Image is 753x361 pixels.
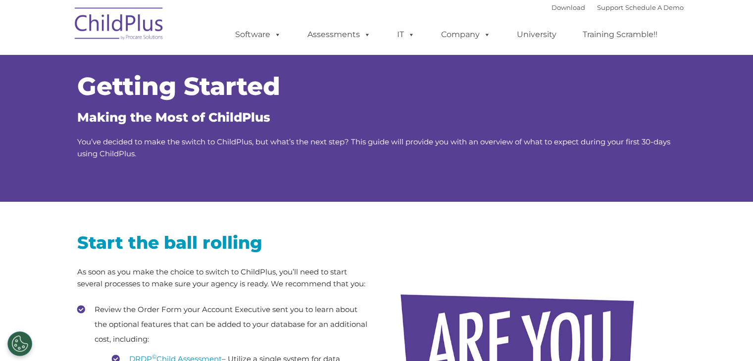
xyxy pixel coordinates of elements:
[552,3,585,11] a: Download
[298,25,381,45] a: Assessments
[152,353,156,360] sup: ©
[77,231,369,254] h2: Start the ball rolling
[597,3,623,11] a: Support
[7,331,32,356] button: Cookies Settings
[431,25,501,45] a: Company
[387,25,425,45] a: IT
[77,266,369,290] p: As soon as you make the choice to switch to ChildPlus, you’ll need to start several processes to ...
[77,71,280,101] span: Getting Started
[507,25,566,45] a: University
[225,25,291,45] a: Software
[77,137,670,158] span: You’ve decided to make the switch to ChildPlus, but what’s the next step? This guide will provide...
[625,3,684,11] a: Schedule A Demo
[70,0,169,50] img: ChildPlus by Procare Solutions
[77,110,270,125] span: Making the Most of ChildPlus
[552,3,684,11] font: |
[573,25,667,45] a: Training Scramble!!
